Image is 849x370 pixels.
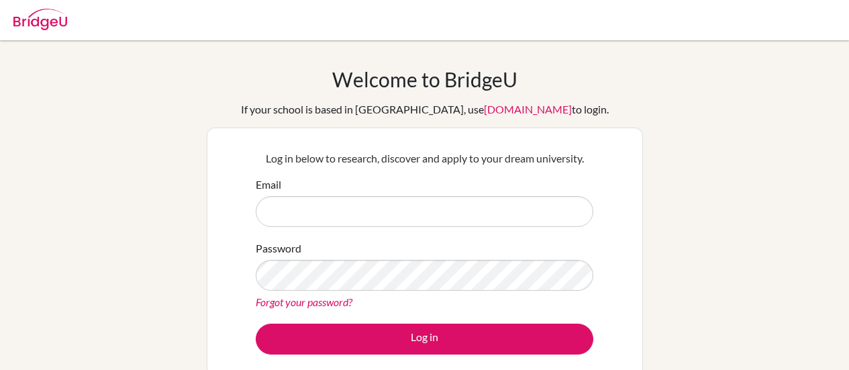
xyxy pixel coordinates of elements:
[13,9,67,30] img: Bridge-U
[256,295,352,308] a: Forgot your password?
[241,101,609,118] div: If your school is based in [GEOGRAPHIC_DATA], use to login.
[332,67,517,91] h1: Welcome to BridgeU
[256,177,281,193] label: Email
[256,324,593,355] button: Log in
[256,150,593,167] p: Log in below to research, discover and apply to your dream university.
[484,103,572,115] a: [DOMAIN_NAME]
[256,240,301,257] label: Password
